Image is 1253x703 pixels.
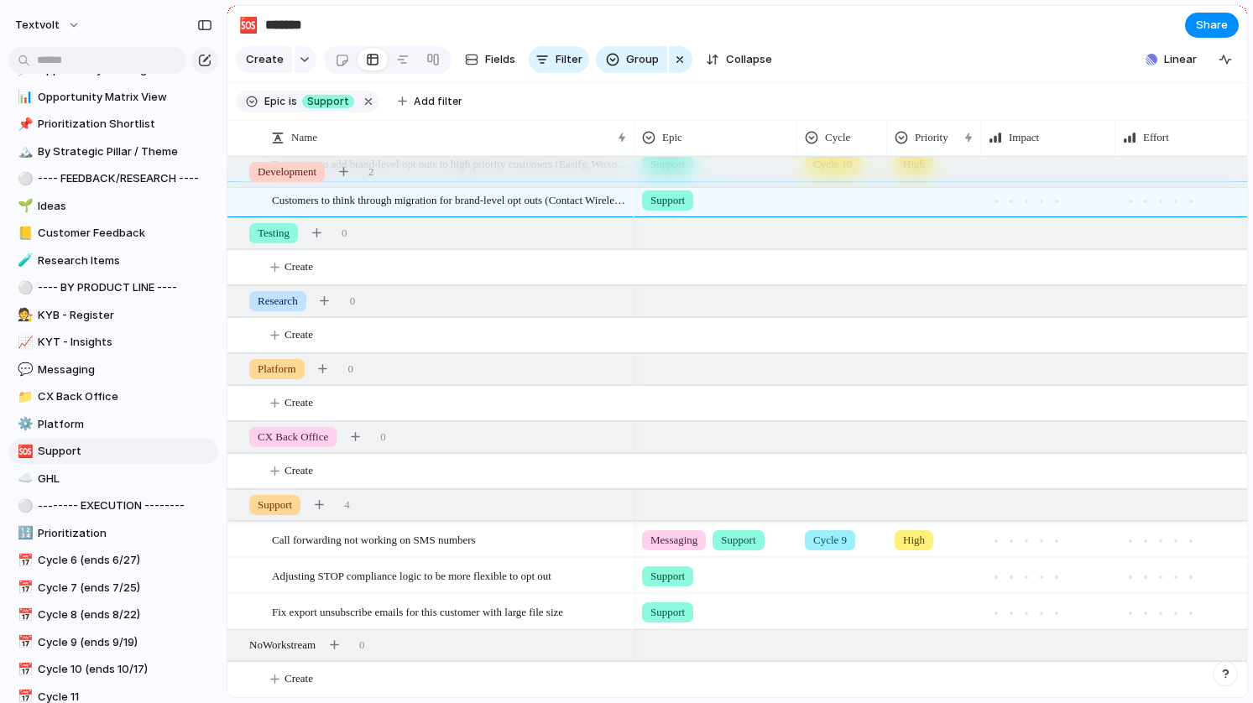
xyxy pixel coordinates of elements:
button: ☁️ [15,471,32,487]
a: 📒Customer Feedback [8,221,218,246]
div: 🏔️ [18,142,29,161]
span: Create [246,51,284,68]
button: 📈 [15,334,32,351]
div: 📊Opportunity Matrix View [8,85,218,110]
span: Support [38,443,212,460]
span: 0 [359,637,365,654]
a: 🧪Research Items [8,248,218,273]
span: Ideas [38,198,212,215]
div: 📈 [18,333,29,352]
button: 📅 [15,552,32,569]
a: 🧑‍⚖️KYB - Register [8,303,218,328]
button: ⚙️ [15,416,32,433]
button: 📊 [15,89,32,106]
span: -------- EXECUTION -------- [38,497,212,514]
div: 📁 [18,388,29,407]
span: CX Back Office [38,388,212,405]
span: GHL [38,471,212,487]
a: 💬Messaging [8,357,218,383]
button: Support [299,92,358,111]
a: 🌱Ideas [8,194,218,219]
button: 🆘 [15,443,32,460]
span: Testing [258,225,290,242]
div: ⚪---- BY PRODUCT LINE ---- [8,275,218,300]
span: Support [258,497,292,513]
span: Prioritization [38,525,212,542]
a: ⚪---- FEEDBACK/RESEARCH ---- [8,166,218,191]
a: 📈KYT - Insights [8,330,218,355]
span: Epic [264,94,285,109]
span: Create [285,670,313,687]
a: 🆘Support [8,439,218,464]
div: 🆘 [239,13,258,36]
span: Effort [1143,129,1169,146]
span: Create [285,326,313,343]
a: 📌Prioritization Shortlist [8,112,218,137]
button: 🌱 [15,198,32,215]
div: 📊 [18,87,29,107]
span: Messaging [38,362,212,378]
span: Create [285,462,313,479]
button: Filter [529,46,589,73]
button: 💬 [15,362,32,378]
button: ⚪ [15,497,32,514]
span: Cycle 6 (ends 6/27) [38,552,212,569]
span: Share [1196,17,1228,34]
div: ⚪ [18,279,29,298]
span: KYT - Insights [38,334,212,351]
a: 📅Cycle 7 (ends 7/25) [8,575,218,601]
div: 📒 [18,224,29,243]
button: Create [236,46,292,73]
button: 🔢 [15,525,32,542]
div: 🧑‍⚖️ [18,305,29,325]
span: ---- FEEDBACK/RESEARCH ---- [38,170,212,187]
span: Research Items [38,253,212,269]
span: Platform [258,361,296,378]
a: ⚪-------- EXECUTION -------- [8,493,218,518]
a: ⚙️Platform [8,412,218,437]
button: Group [596,46,667,73]
button: Collapse [699,46,779,73]
span: ---- BY PRODUCT LINE ---- [38,279,212,296]
div: 🧪 [18,251,29,270]
button: 🏔️ [15,143,32,160]
span: Collapse [726,51,772,68]
span: Fields [485,51,515,68]
span: CX Back Office [258,429,328,445]
span: No Workstream [249,637,316,654]
span: Customer Feedback [38,225,212,242]
button: Linear [1139,47,1203,72]
span: is [289,94,297,109]
div: 🌱 [18,196,29,216]
div: 🆘 [18,442,29,461]
span: Group [626,51,659,68]
span: textvolt [15,17,60,34]
button: ⚪ [15,170,32,187]
div: 📅 [18,551,29,570]
span: Linear [1164,51,1197,68]
div: ⚪ [18,169,29,189]
span: Platform [38,416,212,433]
button: 🆘 [235,12,262,39]
a: 📁CX Back Office [8,384,218,409]
div: 📌 [18,115,29,134]
a: 🔢Prioritization [8,521,218,546]
a: 🏔️By Strategic Pillar / Theme [8,139,218,164]
span: KYB - Register [38,307,212,324]
button: 📁 [15,388,32,405]
button: Share [1185,13,1239,38]
button: 📌 [15,116,32,133]
a: 📅Cycle 6 (ends 6/27) [8,548,218,573]
button: Fields [458,46,522,73]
